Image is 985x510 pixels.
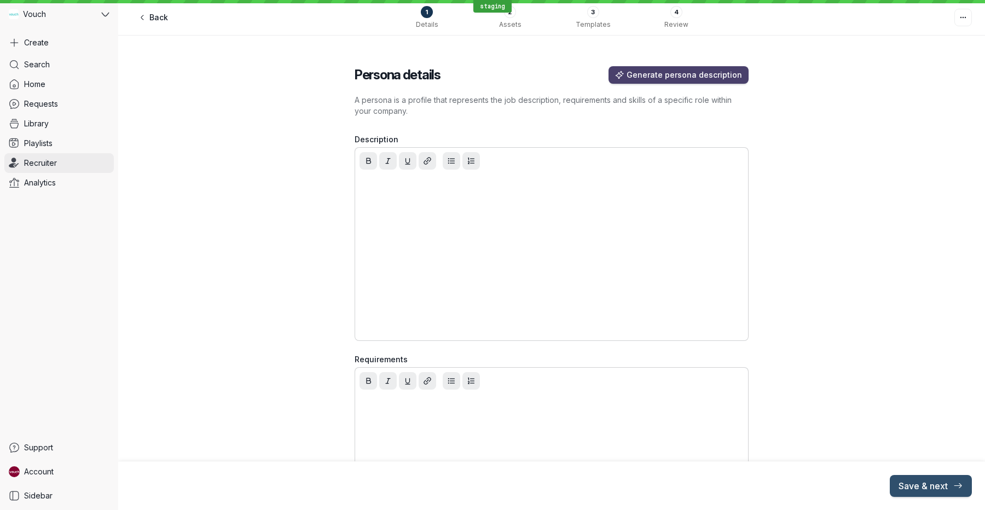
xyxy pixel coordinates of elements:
[149,12,168,23] span: Back
[9,9,19,19] img: Vouch avatar
[24,158,57,169] span: Recruiter
[674,7,679,18] div: 4
[4,134,114,153] a: Playlists
[627,69,742,80] span: Generate persona description
[399,152,416,170] button: Underline
[4,4,114,24] button: Vouch avatarVouch
[24,98,58,109] span: Requests
[443,152,460,170] button: Bullet list
[24,37,49,48] span: Create
[419,372,436,390] button: Add hyperlink
[131,9,175,26] a: Back
[9,466,20,477] img: Stephane avatar
[499,20,522,29] div: Assets
[416,20,438,29] div: Details
[24,490,53,501] span: Sidebar
[425,7,428,18] div: 1
[360,372,377,390] button: Bold
[475,6,545,29] a: 2Assets
[24,79,45,90] span: Home
[399,372,416,390] button: Underline
[4,55,114,74] a: Search
[24,59,50,70] span: Search
[4,438,114,457] a: Support
[4,173,114,193] a: Analytics
[558,6,628,29] a: 3Templates
[4,153,114,173] a: Recruiter
[355,134,398,145] span: Description
[355,66,749,84] h2: Persona details
[641,6,711,29] a: 4Review
[4,462,114,482] a: Stephane avatarAccount
[443,372,460,390] button: Bullet list
[24,138,53,149] span: Playlists
[899,480,963,491] span: Save & next
[392,6,462,29] a: 1Details
[23,9,46,20] span: Vouch
[4,74,114,94] a: Home
[890,475,972,497] button: Save & next
[24,177,56,188] span: Analytics
[609,66,749,84] button: Generate persona description
[4,33,114,53] button: Create
[379,152,397,170] button: Italic
[4,4,99,24] div: Vouch
[591,7,595,18] div: 3
[24,466,54,477] span: Account
[4,94,114,114] a: Requests
[462,372,480,390] button: Ordered list
[664,20,688,29] div: Review
[508,7,512,18] div: 2
[24,442,53,453] span: Support
[355,95,749,117] p: A persona is a profile that represents the job description, requirements and skills of a specific...
[419,152,436,170] button: Add hyperlink
[24,118,49,129] span: Library
[379,372,397,390] button: Italic
[4,114,114,134] a: Library
[360,152,377,170] button: Bold
[355,354,408,365] span: Requirements
[576,20,611,29] div: Templates
[462,152,480,170] button: Ordered list
[4,486,114,506] a: Sidebar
